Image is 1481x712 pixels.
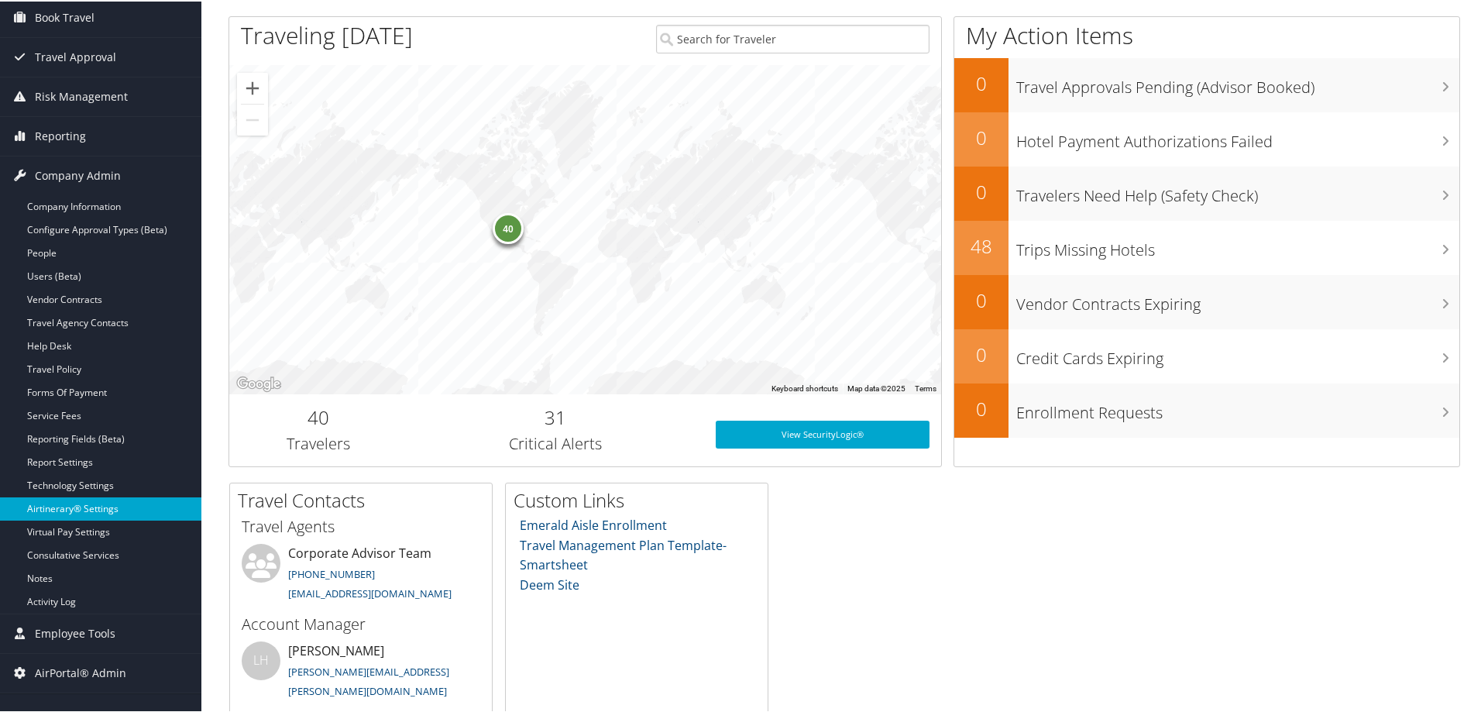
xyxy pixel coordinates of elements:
[237,71,268,102] button: Zoom in
[288,663,449,697] a: [PERSON_NAME][EMAIL_ADDRESS][PERSON_NAME][DOMAIN_NAME]
[241,432,396,453] h3: Travelers
[520,535,727,573] a: Travel Management Plan Template- Smartsheet
[954,123,1009,150] h2: 0
[1016,67,1459,97] h3: Travel Approvals Pending (Advisor Booked)
[234,640,488,703] li: [PERSON_NAME]
[35,155,121,194] span: Company Admin
[954,18,1459,50] h1: My Action Items
[954,394,1009,421] h2: 0
[1016,230,1459,260] h3: Trips Missing Hotels
[493,212,524,242] div: 40
[656,23,929,52] input: Search for Traveler
[1016,176,1459,205] h3: Travelers Need Help (Safety Check)
[288,566,375,580] a: [PHONE_NUMBER]
[954,219,1459,273] a: 48Trips Missing Hotels
[954,165,1459,219] a: 0Travelers Need Help (Safety Check)
[954,286,1009,312] h2: 0
[954,232,1009,258] h2: 48
[35,652,126,691] span: AirPortal® Admin
[954,57,1459,111] a: 0Travel Approvals Pending (Advisor Booked)
[419,432,692,453] h3: Critical Alerts
[954,69,1009,95] h2: 0
[771,382,838,393] button: Keyboard shortcuts
[241,403,396,429] h2: 40
[954,111,1459,165] a: 0Hotel Payment Authorizations Failed
[1016,122,1459,151] h3: Hotel Payment Authorizations Failed
[514,486,768,512] h2: Custom Links
[35,36,116,75] span: Travel Approval
[237,103,268,134] button: Zoom out
[520,515,667,532] a: Emerald Aisle Enrollment
[1016,393,1459,422] h3: Enrollment Requests
[238,486,492,512] h2: Travel Contacts
[241,18,413,50] h1: Traveling [DATE]
[242,612,480,634] h3: Account Manager
[288,585,452,599] a: [EMAIL_ADDRESS][DOMAIN_NAME]
[847,383,905,391] span: Map data ©2025
[35,115,86,154] span: Reporting
[520,575,579,592] a: Deem Site
[1016,339,1459,368] h3: Credit Cards Expiring
[716,419,929,447] a: View SecurityLogic®
[242,514,480,536] h3: Travel Agents
[954,177,1009,204] h2: 0
[242,640,280,679] div: LH
[954,273,1459,328] a: 0Vendor Contracts Expiring
[233,373,284,393] a: Open this area in Google Maps (opens a new window)
[954,382,1459,436] a: 0Enrollment Requests
[954,340,1009,366] h2: 0
[35,613,115,652] span: Employee Tools
[419,403,692,429] h2: 31
[35,76,128,115] span: Risk Management
[915,383,936,391] a: Terms (opens in new tab)
[1016,284,1459,314] h3: Vendor Contracts Expiring
[234,542,488,606] li: Corporate Advisor Team
[233,373,284,393] img: Google
[954,328,1459,382] a: 0Credit Cards Expiring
